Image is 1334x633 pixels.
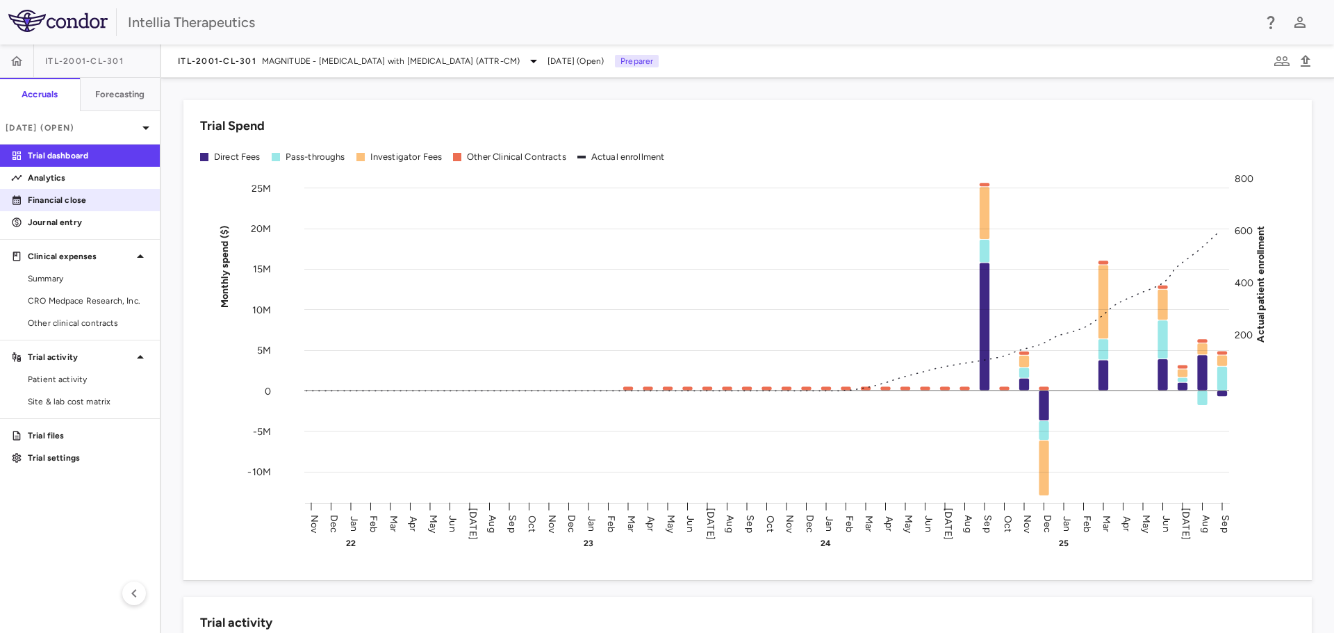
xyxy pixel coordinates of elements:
text: Jan [586,516,598,531]
text: Sep [744,515,756,532]
tspan: 800 [1235,173,1253,185]
text: Feb [368,515,379,532]
text: Aug [1200,515,1212,532]
text: Sep [982,515,994,532]
span: MAGNITUDE - [MEDICAL_DATA] with [MEDICAL_DATA] (ATTR-CM) [262,55,520,67]
tspan: 400 [1235,277,1253,289]
text: May [665,514,677,533]
text: Jun [447,516,459,532]
text: Nov [784,514,796,533]
tspan: 10M [252,304,271,315]
h6: Trial activity [200,614,272,632]
span: Site & lab cost matrix [28,395,149,408]
text: Dec [1041,514,1053,532]
text: Nov [546,514,558,533]
text: Aug [724,515,736,532]
tspan: 20M [251,223,271,235]
text: Feb [843,515,855,532]
text: Apr [1121,516,1133,531]
div: Intellia Therapeutics [128,12,1253,33]
text: Oct [764,515,776,532]
text: Feb [1081,515,1093,532]
text: Jan [348,516,360,531]
text: Jun [684,516,696,532]
text: [DATE] [705,508,716,540]
p: Trial files [28,429,149,442]
tspan: 5M [257,345,271,356]
tspan: Monthly spend ($) [219,225,231,308]
text: [DATE] [942,508,954,540]
text: 23 [584,539,593,548]
tspan: 600 [1235,225,1253,237]
div: Other Clinical Contracts [467,151,566,163]
text: Apr [883,516,895,531]
img: logo-full-BYUhSk78.svg [8,10,108,32]
text: Aug [962,515,974,532]
p: Trial settings [28,452,149,464]
h6: Forecasting [95,88,145,101]
text: Apr [645,516,657,531]
text: Oct [1002,515,1014,532]
h6: Accruals [22,88,58,101]
tspan: 15M [253,263,271,275]
span: [DATE] (Open) [547,55,604,67]
span: Other clinical contracts [28,317,149,329]
text: Dec [328,514,340,532]
text: Jan [1061,516,1073,531]
div: Investigator Fees [370,151,443,163]
tspan: 200 [1235,329,1253,341]
tspan: 25M [252,182,271,194]
text: 22 [346,539,356,548]
span: ITL-2001-CL-301 [45,56,124,67]
p: Trial activity [28,351,132,363]
span: Summary [28,272,149,285]
text: Oct [526,515,538,532]
text: Mar [863,515,875,532]
text: May [1140,514,1152,533]
span: Patient activity [28,373,149,386]
p: Clinical expenses [28,250,132,263]
text: Dec [804,514,816,532]
text: Apr [407,516,419,531]
text: Mar [388,515,400,532]
text: Jan [823,516,835,531]
text: Mar [625,515,637,532]
text: Dec [566,514,577,532]
text: Nov [1021,514,1033,533]
text: Feb [605,515,617,532]
tspan: -5M [253,425,271,437]
p: Analytics [28,172,149,184]
div: Pass-throughs [286,151,345,163]
text: Aug [486,515,498,532]
tspan: -10M [247,466,271,478]
div: Actual enrollment [591,151,665,163]
tspan: 0 [265,385,271,397]
span: CRO Medpace Research, Inc. [28,295,149,307]
p: [DATE] (Open) [6,122,138,134]
text: Jun [1160,516,1172,532]
text: Nov [308,514,320,533]
div: Direct Fees [214,151,261,163]
text: 24 [821,539,831,548]
p: Financial close [28,194,149,206]
h6: Trial Spend [200,117,265,135]
text: [DATE] [1180,508,1192,540]
text: May [427,514,439,533]
text: 25 [1059,539,1069,548]
text: Mar [1101,515,1112,532]
text: Sep [1219,515,1231,532]
span: ITL-2001-CL-301 [178,56,256,67]
tspan: Actual patient enrollment [1255,225,1267,342]
text: Jun [923,516,934,532]
p: Trial dashboard [28,149,149,162]
text: [DATE] [467,508,479,540]
p: Journal entry [28,216,149,229]
text: Sep [507,515,518,532]
p: Preparer [615,55,659,67]
text: May [903,514,914,533]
